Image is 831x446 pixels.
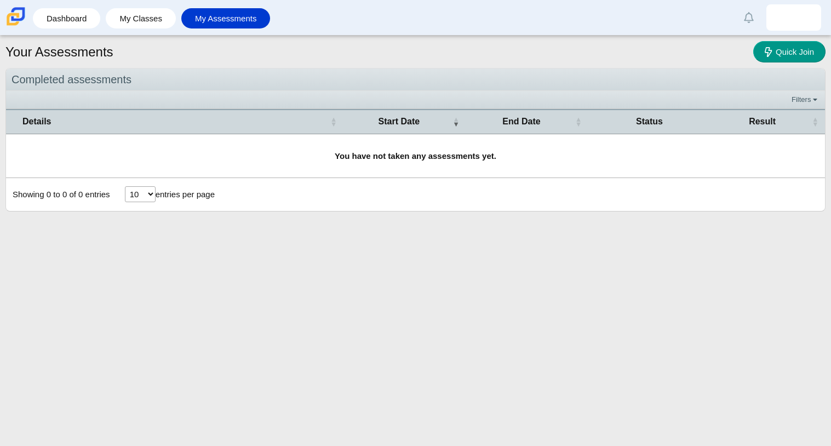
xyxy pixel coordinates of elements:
[111,8,170,28] a: My Classes
[776,47,814,56] span: Quick Join
[812,110,818,133] span: Result : Activate to sort
[785,9,803,26] img: andrea.villaarroyo.gwK2th
[6,178,110,211] div: Showing 0 to 0 of 0 entries
[502,117,540,126] span: End Date
[636,117,663,126] span: Status
[22,117,51,126] span: Details
[789,94,822,105] a: Filters
[6,68,825,91] div: Completed assessments
[5,43,113,61] h1: Your Assessments
[737,5,761,30] a: Alerts
[452,110,459,133] span: Start Date : Activate to remove sorting
[4,20,27,30] a: Carmen School of Science & Technology
[575,110,582,133] span: End Date : Activate to sort
[753,41,826,62] a: Quick Join
[379,117,420,126] span: Start Date
[335,151,496,161] b: You have not taken any assessments yet.
[330,110,337,133] span: Details : Activate to sort
[156,190,215,199] label: entries per page
[38,8,95,28] a: Dashboard
[749,117,776,126] span: Result
[187,8,265,28] a: My Assessments
[4,5,27,28] img: Carmen School of Science & Technology
[766,4,821,31] a: andrea.villaarroyo.gwK2th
